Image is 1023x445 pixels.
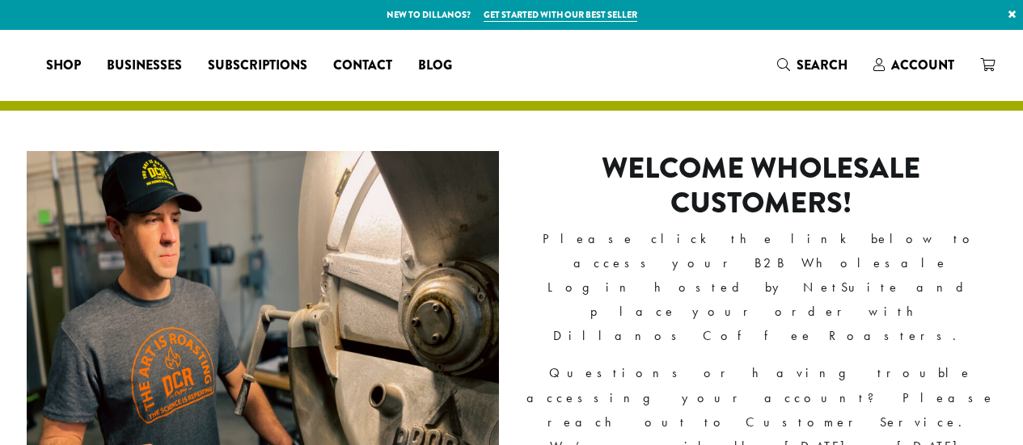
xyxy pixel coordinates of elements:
[208,56,307,76] span: Subscriptions
[33,52,94,78] a: Shop
[418,56,452,76] span: Blog
[797,56,848,74] span: Search
[525,227,997,348] p: Please click the link below to access your B2B Wholesale Login hosted by NetSuite and place your ...
[107,56,182,76] span: Businesses
[46,56,81,76] span: Shop
[333,56,392,76] span: Contact
[484,8,637,22] a: Get started with our best seller
[891,56,954,74] span: Account
[525,151,997,220] h2: Welcome Wholesale Customers!
[764,52,860,78] a: Search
